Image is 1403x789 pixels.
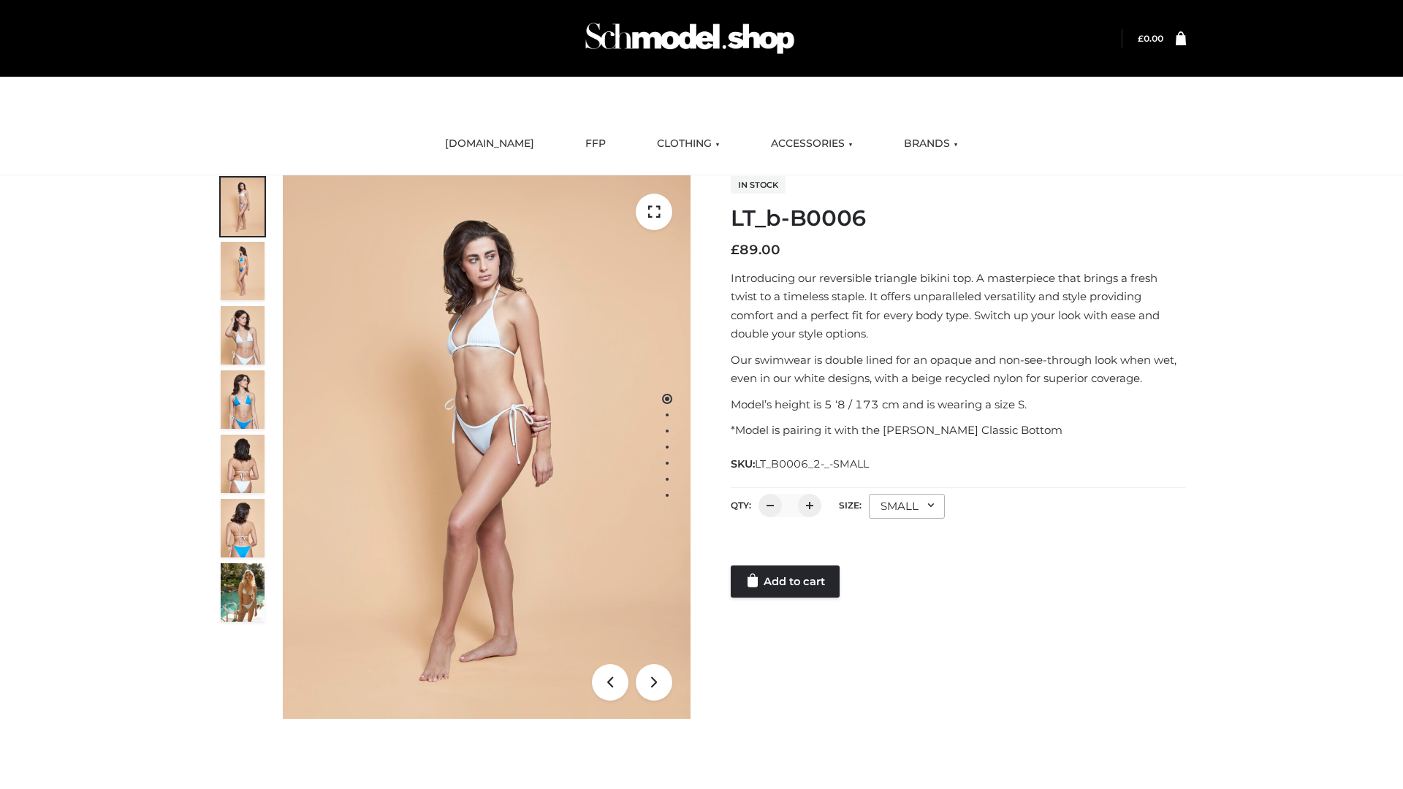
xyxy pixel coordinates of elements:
[731,242,780,258] bdi: 89.00
[1138,33,1163,44] bdi: 0.00
[221,370,265,429] img: ArielClassicBikiniTop_CloudNine_AzureSky_OW114ECO_4-scaled.jpg
[221,306,265,365] img: ArielClassicBikiniTop_CloudNine_AzureSky_OW114ECO_3-scaled.jpg
[731,500,751,511] label: QTY:
[731,395,1186,414] p: Model’s height is 5 ‘8 / 173 cm and is wearing a size S.
[731,351,1186,388] p: Our swimwear is double lined for an opaque and non-see-through look when wet, even in our white d...
[580,9,799,67] img: Schmodel Admin 964
[755,457,869,470] span: LT_B0006_2-_-SMALL
[434,128,545,160] a: [DOMAIN_NAME]
[221,499,265,557] img: ArielClassicBikiniTop_CloudNine_AzureSky_OW114ECO_8-scaled.jpg
[760,128,864,160] a: ACCESSORIES
[869,494,945,519] div: SMALL
[221,242,265,300] img: ArielClassicBikiniTop_CloudNine_AzureSky_OW114ECO_2-scaled.jpg
[893,128,969,160] a: BRANDS
[731,421,1186,440] p: *Model is pairing it with the [PERSON_NAME] Classic Bottom
[221,435,265,493] img: ArielClassicBikiniTop_CloudNine_AzureSky_OW114ECO_7-scaled.jpg
[731,269,1186,343] p: Introducing our reversible triangle bikini top. A masterpiece that brings a fresh twist to a time...
[1138,33,1144,44] span: £
[646,128,731,160] a: CLOTHING
[731,205,1186,232] h1: LT_b-B0006
[731,176,786,194] span: In stock
[731,455,870,473] span: SKU:
[731,242,739,258] span: £
[283,175,691,719] img: ArielClassicBikiniTop_CloudNine_AzureSky_OW114ECO_1
[1138,33,1163,44] a: £0.00
[221,178,265,236] img: ArielClassicBikiniTop_CloudNine_AzureSky_OW114ECO_1-scaled.jpg
[731,565,840,598] a: Add to cart
[574,128,617,160] a: FFP
[839,500,862,511] label: Size:
[221,563,265,622] img: Arieltop_CloudNine_AzureSky2.jpg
